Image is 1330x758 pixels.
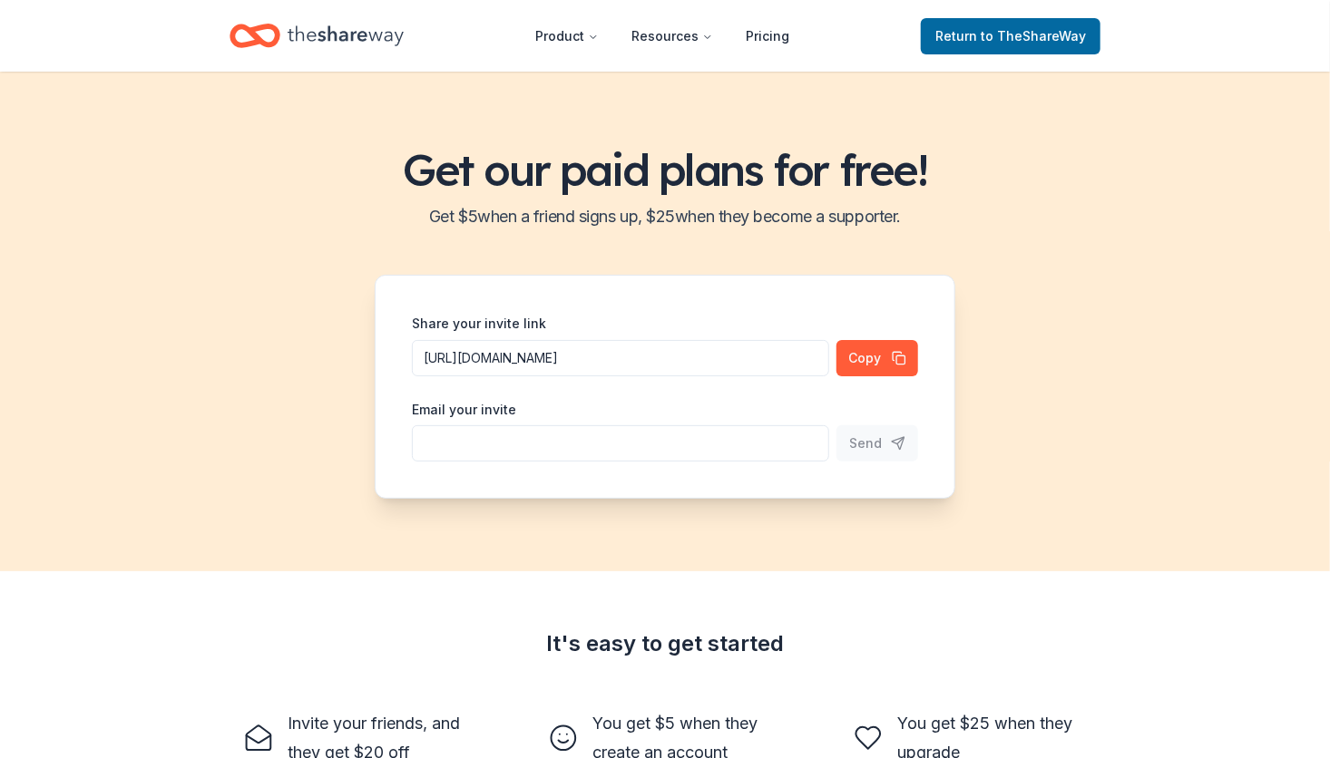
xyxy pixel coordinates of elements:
a: Returnto TheShareWay [921,18,1100,54]
label: Email your invite [412,401,516,419]
label: Share your invite link [412,315,546,333]
button: Resources [617,18,728,54]
button: Copy [836,340,918,376]
h1: Get our paid plans for free! [22,144,1308,195]
button: Product [521,18,613,54]
span: to TheShareWay [981,28,1086,44]
span: Return [935,25,1086,47]
nav: Main [521,15,804,57]
h2: Get $ 5 when a friend signs up, $ 25 when they become a supporter. [22,202,1308,231]
div: It's easy to get started [230,629,1100,658]
a: Home [230,15,404,57]
a: Pricing [731,18,804,54]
